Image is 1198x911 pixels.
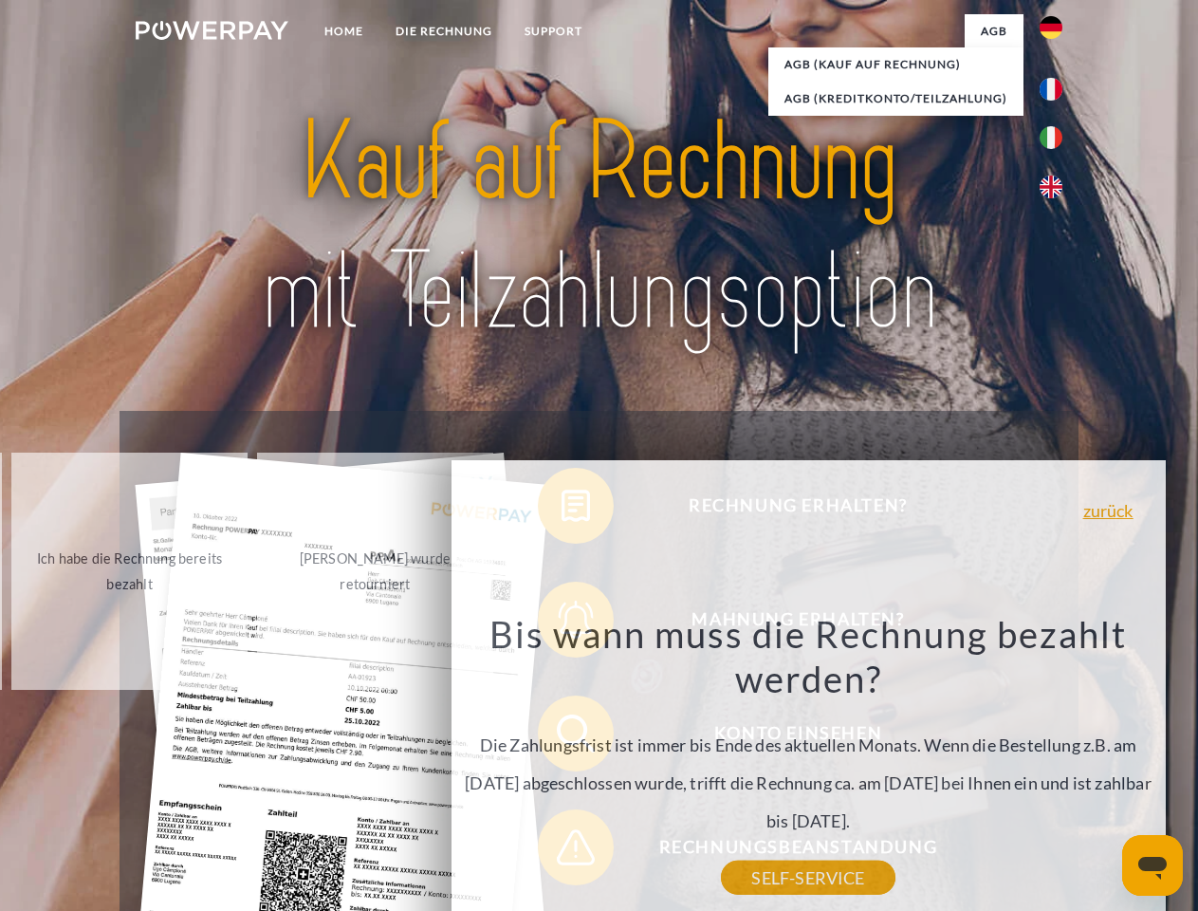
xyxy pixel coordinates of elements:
a: SELF-SERVICE [721,861,894,895]
img: title-powerpay_de.svg [181,91,1017,363]
div: [PERSON_NAME] wurde retourniert [268,546,482,597]
h3: Bis wann muss die Rechnung bezahlt werden? [462,611,1154,702]
img: logo-powerpay-white.svg [136,21,288,40]
a: SUPPORT [508,14,599,48]
a: zurück [1083,502,1133,519]
a: DIE RECHNUNG [379,14,508,48]
a: agb [965,14,1023,48]
a: AGB (Kreditkonto/Teilzahlung) [768,82,1023,116]
img: fr [1040,78,1062,101]
a: AGB (Kauf auf Rechnung) [768,47,1023,82]
img: de [1040,16,1062,39]
div: Ich habe die Rechnung bereits bezahlt [23,546,236,597]
a: Home [308,14,379,48]
div: Die Zahlungsfrist ist immer bis Ende des aktuellen Monats. Wenn die Bestellung z.B. am [DATE] abg... [462,611,1154,878]
iframe: Schaltfläche zum Öffnen des Messaging-Fensters [1122,835,1183,896]
img: en [1040,176,1062,198]
img: it [1040,126,1062,149]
